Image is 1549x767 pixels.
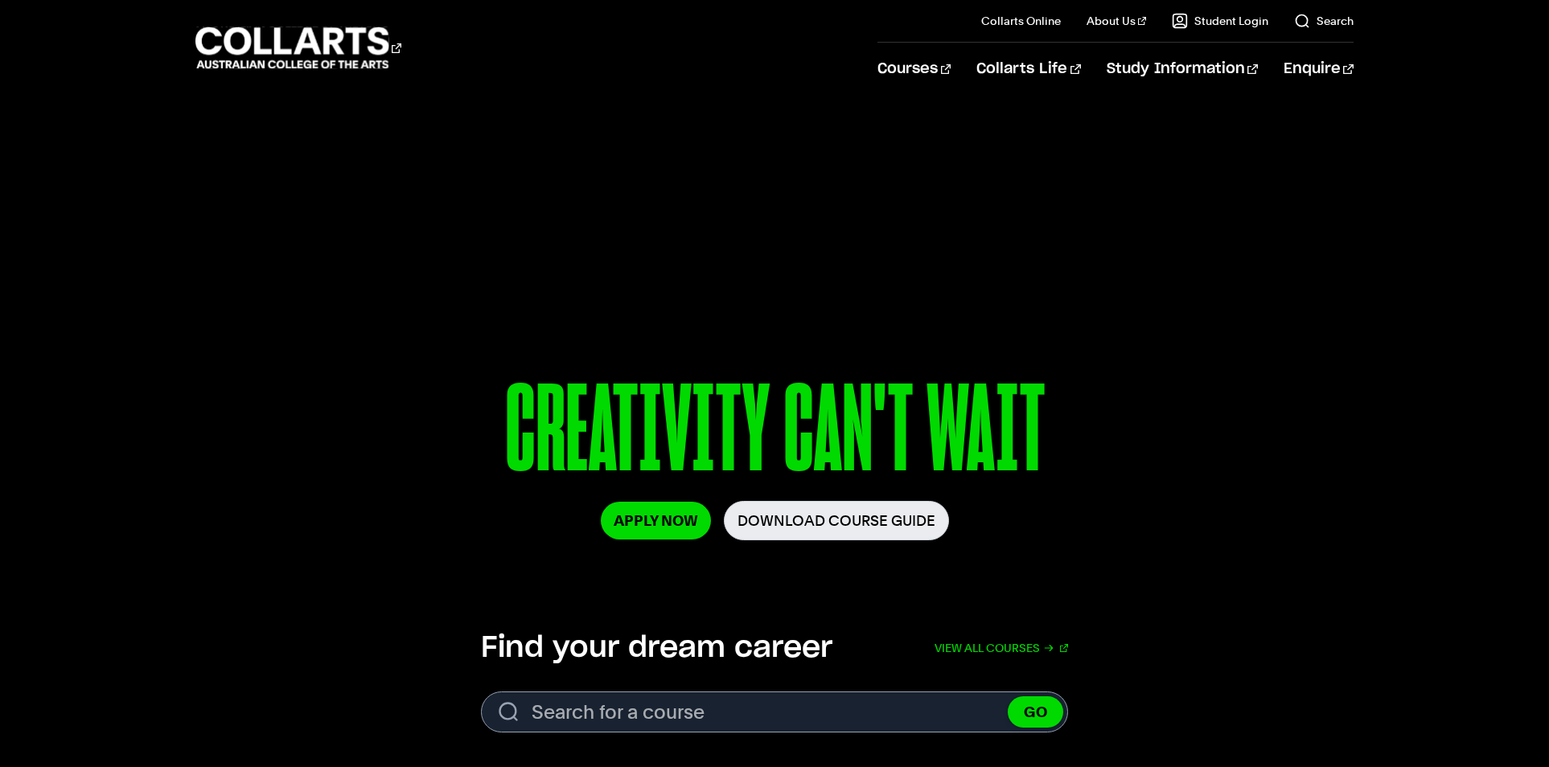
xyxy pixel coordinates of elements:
a: Courses [877,43,951,96]
a: Search [1294,13,1354,29]
a: Enquire [1284,43,1354,96]
form: Search [481,691,1068,732]
p: CREATIVITY CAN'T WAIT [327,368,1222,501]
a: Collarts Online [981,13,1061,29]
h2: Find your dream career [481,630,832,666]
button: GO [1008,696,1063,728]
a: View all courses [935,630,1068,666]
div: Go to homepage [195,25,401,71]
a: Collarts Life [976,43,1080,96]
a: Download Course Guide [724,501,949,540]
a: Student Login [1172,13,1268,29]
input: Search for a course [481,691,1068,732]
a: Study Information [1107,43,1258,96]
a: About Us [1087,13,1146,29]
a: Apply Now [601,502,711,539]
